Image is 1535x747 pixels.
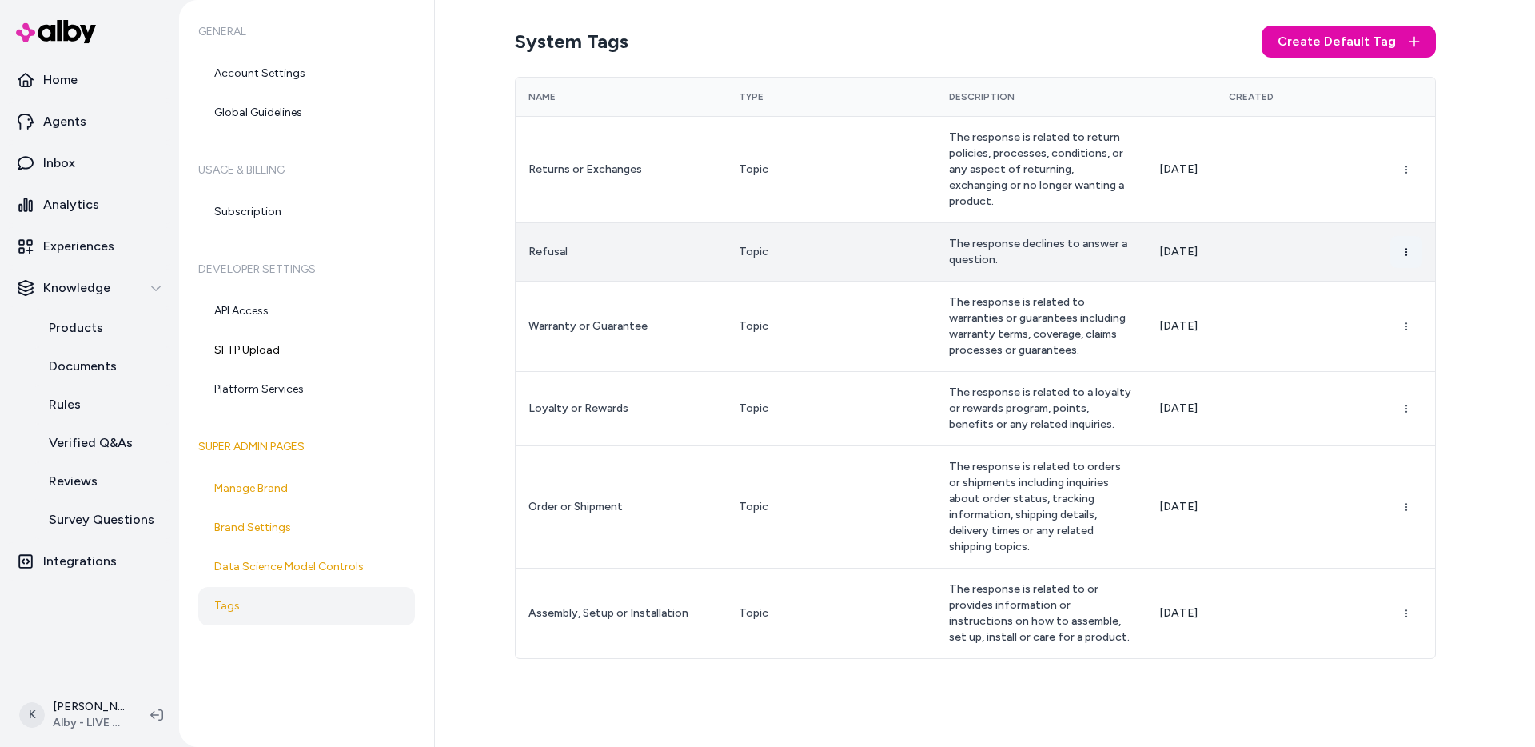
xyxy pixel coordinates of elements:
span: Returns or Exchanges [528,162,713,178]
a: Platform Services [198,370,415,409]
img: alby Logo [16,20,96,43]
a: Products [33,309,173,347]
a: Rules [33,385,173,424]
p: Rules [49,395,81,414]
span: Alby - LIVE on [DOMAIN_NAME] [53,715,125,731]
a: Subscription [198,193,415,231]
span: Topic [739,401,923,417]
a: API Access [198,292,415,330]
span: Topic [739,318,923,334]
a: SFTP Upload [198,331,415,370]
p: Documents [49,357,117,376]
p: Survey Questions [49,510,154,529]
a: Documents [33,347,173,385]
p: [PERSON_NAME] [53,699,125,715]
span: [DATE] [1159,162,1198,176]
span: [DATE] [1159,245,1198,258]
span: Topic [739,244,923,260]
p: Analytics [43,195,99,214]
button: Knowledge [6,269,173,307]
h6: Developer Settings [198,247,415,292]
div: Created [1159,90,1344,103]
div: Description [949,90,1134,103]
h6: General [198,10,415,54]
span: The response is related to return policies, processes, conditions, or any aspect of returning, ex... [949,130,1134,210]
a: Data Science Model Controls [198,548,415,586]
p: Inbox [43,154,75,173]
button: K[PERSON_NAME]Alby - LIVE on [DOMAIN_NAME] [10,689,138,741]
a: Analytics [6,186,173,224]
div: Name [528,90,713,103]
span: The response declines to answer a question. [949,236,1134,268]
a: Survey Questions [33,501,173,539]
a: Account Settings [198,54,415,93]
span: [DATE] [1159,606,1198,620]
a: Reviews [33,462,173,501]
p: Products [49,318,103,338]
a: Verified Q&As [33,424,173,462]
span: Create Default Tag [1278,32,1396,51]
a: Home [6,61,173,99]
span: The response is related to a loyalty or rewards program, points, benefits or any related inquiries. [949,385,1134,433]
span: Order or Shipment [528,499,713,515]
h6: Super Admin Pages [198,425,415,469]
p: Verified Q&As [49,433,133,453]
span: The response is related to orders or shipments including inquiries about order status, tracking i... [949,459,1134,555]
p: Agents [43,112,86,131]
a: Inbox [6,144,173,182]
a: Manage Brand [198,469,415,508]
a: Brand Settings [198,509,415,547]
span: Topic [739,499,923,515]
span: [DATE] [1159,319,1198,333]
span: Loyalty or Rewards [528,401,713,417]
p: Knowledge [43,278,110,298]
a: Tags [198,587,415,625]
span: [DATE] [1159,500,1198,513]
span: [DATE] [1159,401,1198,415]
h6: Usage & Billing [198,148,415,193]
span: Warranty or Guarantee [528,318,713,334]
div: Type [739,90,923,103]
a: Agents [6,102,173,141]
span: Topic [739,162,923,178]
a: Experiences [6,227,173,266]
p: Integrations [43,552,117,571]
span: The response is related to or provides information or instructions on how to assemble, set up, in... [949,581,1134,645]
h2: System Tags [515,29,628,54]
span: The response is related to warranties or guarantees including warranty terms, coverage, claims pr... [949,294,1134,358]
span: Refusal [528,244,713,260]
span: Assembly, Setup or Installation [528,605,713,621]
span: K [19,702,45,728]
p: Reviews [49,472,98,491]
a: Global Guidelines [198,94,415,132]
p: Experiences [43,237,114,256]
p: Home [43,70,78,90]
span: Topic [739,605,923,621]
button: Create Default Tag [1262,26,1436,58]
a: Integrations [6,542,173,581]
